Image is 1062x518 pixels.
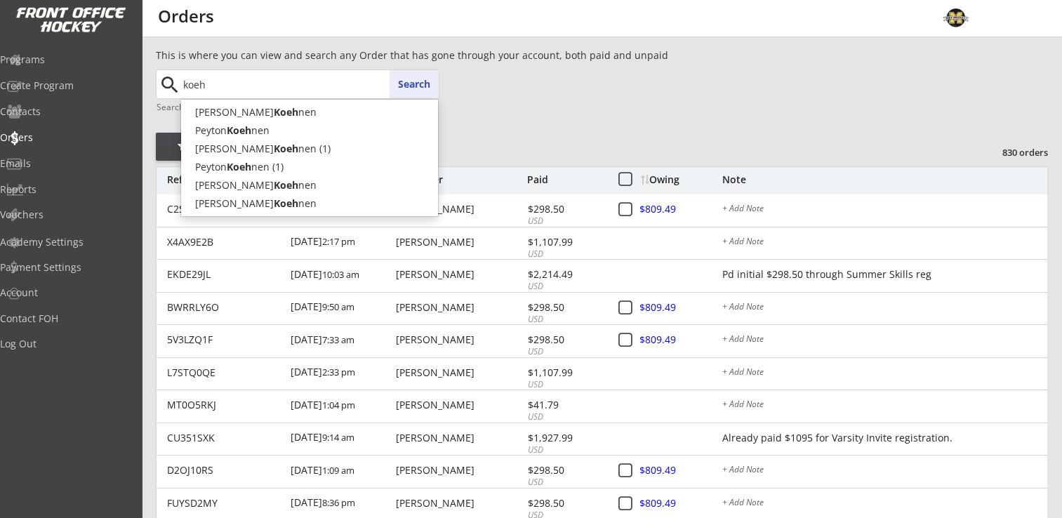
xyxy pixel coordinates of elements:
[181,158,438,176] p: Peyton nen (1)
[639,204,721,214] div: $809.49
[291,423,392,455] div: [DATE]
[167,303,282,312] div: BWRRLY6O
[396,303,524,312] div: [PERSON_NAME]
[396,498,524,508] div: [PERSON_NAME]
[722,175,1047,185] div: Note
[722,498,1047,510] div: + Add Note
[322,366,355,378] font: 2:33 pm
[158,74,181,96] button: search
[641,175,722,185] div: Owing
[157,102,197,112] div: Search by
[274,142,298,155] strong: Koeh
[528,248,603,260] div: USD
[291,390,392,422] div: [DATE]
[167,465,282,475] div: D2OJ10RS
[167,237,282,247] div: X4AX9E2B
[528,411,603,423] div: USD
[528,335,603,345] div: $298.50
[528,379,603,391] div: USD
[722,433,1047,444] div: Already paid $1095 for Varsity Invite registration.
[722,303,1047,314] div: + Add Note
[722,368,1047,379] div: + Add Note
[975,146,1048,159] div: 830 orders
[322,235,355,248] font: 2:17 pm
[274,105,298,119] strong: Koeh
[167,335,282,345] div: 5V3LZQ1F
[639,335,721,345] div: $809.49
[322,496,355,509] font: 8:36 pm
[390,70,439,98] button: Search
[528,303,603,312] div: $298.50
[639,498,721,508] div: $809.49
[181,194,438,213] p: [PERSON_NAME] nen
[528,281,603,293] div: USD
[396,270,524,279] div: [PERSON_NAME]
[167,368,282,378] div: L7STQ0QE
[639,465,721,475] div: $809.49
[528,433,603,443] div: $1,927.99
[527,175,603,185] div: Paid
[396,204,524,214] div: [PERSON_NAME]
[291,358,392,390] div: [DATE]
[639,303,721,312] div: $809.49
[528,314,603,326] div: USD
[396,368,524,378] div: [PERSON_NAME]
[722,465,1047,477] div: + Add Note
[528,477,603,489] div: USD
[291,260,392,291] div: [DATE]
[167,175,281,185] div: Reference #
[528,444,603,456] div: USD
[291,456,392,487] div: [DATE]
[528,270,603,279] div: $2,214.49
[396,433,524,443] div: [PERSON_NAME]
[322,464,354,477] font: 1:09 am
[722,237,1047,248] div: + Add Note
[167,433,282,443] div: CU351SXK
[528,346,603,358] div: USD
[291,227,392,259] div: [DATE]
[322,268,359,281] font: 10:03 am
[396,335,524,345] div: [PERSON_NAME]
[322,300,354,313] font: 9:50 am
[396,237,524,247] div: [PERSON_NAME]
[181,140,438,158] p: [PERSON_NAME] nen (1)
[528,498,603,508] div: $298.50
[528,465,603,475] div: $298.50
[528,400,603,410] div: $41.79
[181,176,438,194] p: [PERSON_NAME] nen
[722,400,1047,411] div: + Add Note
[180,70,439,98] input: Start typing name...
[274,178,298,192] strong: Koeh
[227,124,251,137] strong: Koeh
[291,325,392,357] div: [DATE]
[167,204,282,214] div: C2S9FOX0
[722,335,1047,346] div: + Add Note
[528,237,603,247] div: $1,107.99
[322,431,354,444] font: 9:14 am
[167,498,282,508] div: FUYSD2MY
[722,204,1047,215] div: + Add Note
[722,270,1047,281] div: Pd initial $298.50 through Summer Skills reg
[167,270,282,279] div: EKDE29JL
[167,400,282,410] div: MT0O5RKJ
[227,160,251,173] strong: Koeh
[396,175,524,185] div: Organizer
[291,293,392,324] div: [DATE]
[181,121,438,140] p: Peyton nen
[322,399,355,411] font: 1:04 pm
[322,333,354,346] font: 7:33 am
[156,48,748,62] div: This is where you can view and search any Order that has gone through your account, both paid and...
[528,204,603,214] div: $298.50
[274,197,298,210] strong: Koeh
[181,103,438,121] p: [PERSON_NAME] nen
[528,215,603,227] div: USD
[396,465,524,475] div: [PERSON_NAME]
[156,140,236,154] div: Filter
[528,368,603,378] div: $1,107.99
[396,400,524,410] div: [PERSON_NAME]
